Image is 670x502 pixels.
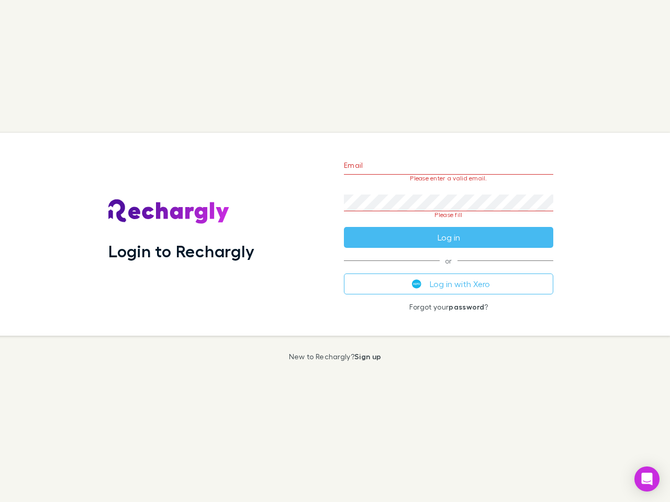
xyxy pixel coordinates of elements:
button: Log in with Xero [344,273,553,294]
p: Please enter a valid email. [344,175,553,182]
p: Please fill [344,211,553,219]
button: Log in [344,227,553,248]
p: New to Rechargly? [289,352,382,361]
a: password [449,302,484,311]
div: Open Intercom Messenger [634,466,660,492]
h1: Login to Rechargly [108,241,254,261]
p: Forgot your ? [344,303,553,311]
img: Xero's logo [412,279,421,289]
a: Sign up [354,352,381,361]
img: Rechargly's Logo [108,199,230,224]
